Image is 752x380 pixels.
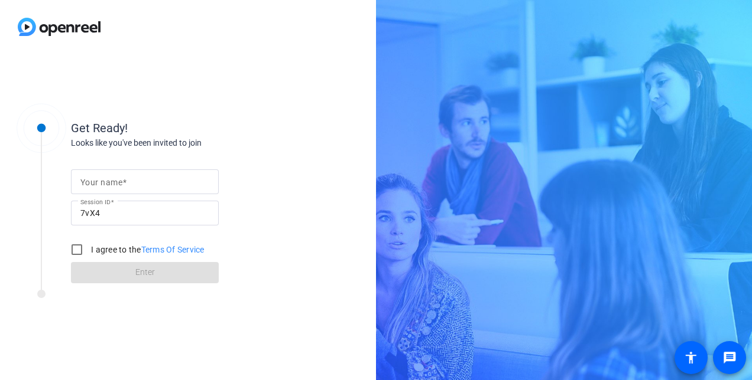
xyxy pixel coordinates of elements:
div: Get Ready! [71,119,307,137]
a: Terms Of Service [141,245,205,254]
div: Looks like you've been invited to join [71,137,307,149]
mat-icon: message [722,350,737,365]
mat-icon: accessibility [684,350,698,365]
mat-label: Session ID [80,198,111,205]
mat-label: Your name [80,178,122,187]
label: I agree to the [89,244,205,255]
